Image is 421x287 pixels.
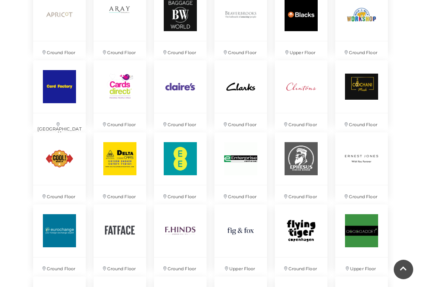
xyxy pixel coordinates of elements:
[33,41,86,60] p: Ground Floor
[90,129,150,201] a: Ground Floor
[33,185,86,204] p: Ground Floor
[94,257,146,276] p: Ground Floor
[331,56,392,129] a: Ground Floor
[90,201,150,273] a: Ground Floor
[29,129,90,201] a: Ground Floor
[150,56,210,129] a: Ground Floor
[331,201,392,273] a: Upper Floor
[214,113,267,132] p: Ground Floor
[275,185,327,204] p: Ground Floor
[275,113,327,132] p: Ground Floor
[214,41,267,60] p: Ground Floor
[214,257,267,276] p: Upper Floor
[335,257,388,276] p: Upper Floor
[335,41,388,60] p: Ground Floor
[154,113,207,132] p: Ground Floor
[271,129,331,201] a: Ground Floor
[90,56,150,129] a: Ground Floor
[271,201,331,273] a: Ground Floor
[29,201,90,273] a: Ground Floor
[94,41,146,60] p: Ground Floor
[150,201,210,273] a: Ground Floor
[210,129,271,201] a: Ground Floor
[271,56,331,129] a: Ground Floor
[29,56,90,129] a: [GEOGRAPHIC_DATA]
[275,41,327,60] p: Upper Floor
[94,185,146,204] p: Ground Floor
[331,129,392,201] a: Ground Floor
[335,185,388,204] p: Ground Floor
[214,185,267,204] p: Ground Floor
[154,185,207,204] p: Ground Floor
[275,257,327,276] p: Ground Floor
[210,56,271,129] a: Ground Floor
[33,113,86,141] p: [GEOGRAPHIC_DATA]
[154,41,207,60] p: Ground Floor
[210,201,271,273] a: Upper Floor
[33,257,86,276] p: Ground Floor
[154,257,207,276] p: Ground Floor
[150,129,210,201] a: Ground Floor
[335,113,388,132] p: Ground Floor
[94,113,146,132] p: Ground Floor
